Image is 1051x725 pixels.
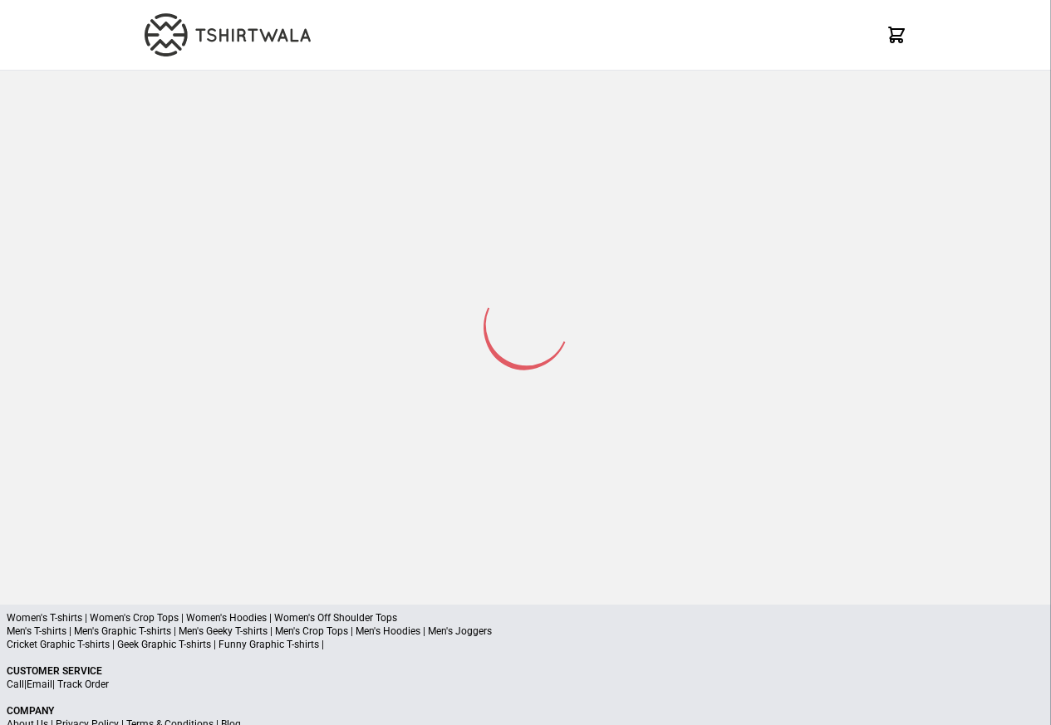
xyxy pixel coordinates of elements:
[7,704,1044,718] p: Company
[27,678,52,690] a: Email
[7,664,1044,678] p: Customer Service
[7,638,1044,651] p: Cricket Graphic T-shirts | Geek Graphic T-shirts | Funny Graphic T-shirts |
[7,625,1044,638] p: Men's T-shirts | Men's Graphic T-shirts | Men's Geeky T-shirts | Men's Crop Tops | Men's Hoodies ...
[7,678,1044,691] p: | |
[7,611,1044,625] p: Women's T-shirts | Women's Crop Tops | Women's Hoodies | Women's Off Shoulder Tops
[145,13,311,56] img: TW-LOGO-400-104.png
[57,678,109,690] a: Track Order
[7,678,24,690] a: Call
